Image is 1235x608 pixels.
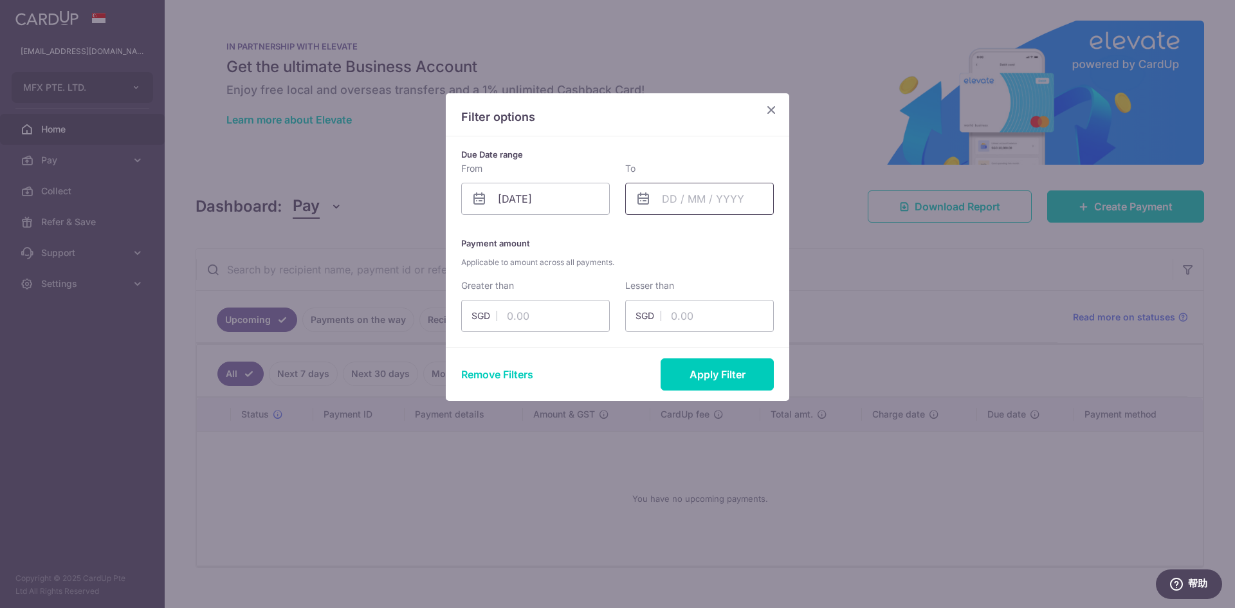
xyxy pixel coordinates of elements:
[1155,569,1222,602] iframe: 打开一个小组件，您可以在其中找到更多信息
[461,183,610,215] input: DD / MM / YYYY
[471,309,497,322] span: SGD
[636,309,661,322] span: SGD
[661,358,774,391] button: Apply Filter
[764,102,779,118] button: Close
[461,300,610,332] input: 0.00
[625,279,674,292] label: Lesser than
[461,256,774,269] span: Applicable to amount across all payments.
[625,183,774,215] input: DD / MM / YYYY
[461,109,774,125] p: Filter options
[625,162,636,175] label: To
[625,300,774,332] input: 0.00
[461,367,533,382] button: Remove Filters
[461,279,514,292] label: Greater than
[461,162,482,175] label: From
[461,147,774,162] p: Due Date range
[461,235,774,269] p: Payment amount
